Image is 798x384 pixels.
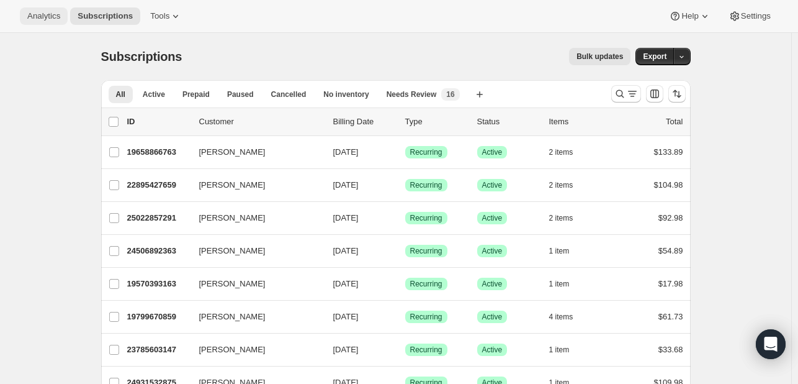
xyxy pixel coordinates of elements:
[20,7,68,25] button: Analytics
[661,7,718,25] button: Help
[635,48,674,65] button: Export
[654,180,683,190] span: $104.98
[410,213,442,223] span: Recurring
[387,89,437,99] span: Needs Review
[127,311,189,323] p: 19799670859
[658,345,683,354] span: $33.68
[549,176,587,194] button: 2 items
[127,341,683,359] div: 23785603147[PERSON_NAME][DATE]SuccessRecurringSuccessActive1 item$33.68
[127,242,683,260] div: 24506892363[PERSON_NAME][DATE]SuccessRecurringSuccessActive1 item$54.89
[333,180,359,190] span: [DATE]
[323,89,369,99] span: No inventory
[549,116,611,128] div: Items
[333,279,359,288] span: [DATE]
[410,312,442,322] span: Recurring
[405,116,467,128] div: Type
[271,89,307,99] span: Cancelled
[549,144,587,161] button: 2 items
[127,245,189,257] p: 24506892363
[199,179,266,191] span: [PERSON_NAME]
[549,213,573,223] span: 2 items
[681,11,698,21] span: Help
[482,279,503,289] span: Active
[668,85,686,103] button: Sort the results
[116,89,125,99] span: All
[658,213,683,222] span: $92.98
[333,213,359,222] span: [DATE]
[549,246,570,256] span: 1 item
[646,85,663,103] button: Customize table column order and visibility
[658,312,683,321] span: $61.73
[127,116,189,128] p: ID
[192,142,316,162] button: [PERSON_NAME]
[549,147,573,157] span: 2 items
[410,345,442,355] span: Recurring
[27,11,60,21] span: Analytics
[192,175,316,195] button: [PERSON_NAME]
[721,7,778,25] button: Settings
[576,52,623,62] span: Bulk updates
[666,116,683,128] p: Total
[127,275,683,293] div: 19570393163[PERSON_NAME][DATE]SuccessRecurringSuccessActive1 item$17.98
[127,144,683,161] div: 19658866763[PERSON_NAME][DATE]SuccessRecurringSuccessActive2 items$133.89
[549,312,573,322] span: 4 items
[482,312,503,322] span: Active
[482,213,503,223] span: Active
[192,274,316,294] button: [PERSON_NAME]
[482,147,503,157] span: Active
[333,345,359,354] span: [DATE]
[482,180,503,190] span: Active
[654,147,683,157] span: $133.89
[78,11,133,21] span: Subscriptions
[333,116,395,128] p: Billing Date
[127,344,189,356] p: 23785603147
[199,146,266,158] span: [PERSON_NAME]
[192,241,316,261] button: [PERSON_NAME]
[192,340,316,360] button: [PERSON_NAME]
[446,89,454,99] span: 16
[199,278,266,290] span: [PERSON_NAME]
[192,208,316,228] button: [PERSON_NAME]
[127,308,683,326] div: 19799670859[PERSON_NAME][DATE]SuccessRecurringSuccessActive4 items$61.73
[333,147,359,157] span: [DATE]
[741,11,771,21] span: Settings
[549,180,573,190] span: 2 items
[410,147,442,157] span: Recurring
[410,180,442,190] span: Recurring
[549,279,570,289] span: 1 item
[549,345,570,355] span: 1 item
[756,329,786,359] div: Open Intercom Messenger
[199,311,266,323] span: [PERSON_NAME]
[192,307,316,327] button: [PERSON_NAME]
[127,278,189,290] p: 19570393163
[549,242,583,260] button: 1 item
[127,179,189,191] p: 22895427659
[410,246,442,256] span: Recurring
[333,246,359,255] span: [DATE]
[477,116,539,128] p: Status
[410,279,442,289] span: Recurring
[127,209,683,227] div: 25022857291[PERSON_NAME][DATE]SuccessRecurringSuccessActive2 items$92.98
[70,7,140,25] button: Subscriptions
[199,245,266,257] span: [PERSON_NAME]
[470,86,490,103] button: Create new view
[227,89,254,99] span: Paused
[549,275,583,293] button: 1 item
[549,341,583,359] button: 1 item
[199,344,266,356] span: [PERSON_NAME]
[143,7,189,25] button: Tools
[127,116,683,128] div: IDCustomerBilling DateTypeStatusItemsTotal
[199,212,266,224] span: [PERSON_NAME]
[611,85,641,103] button: Search and filter results
[127,176,683,194] div: 22895427659[PERSON_NAME][DATE]SuccessRecurringSuccessActive2 items$104.98
[150,11,169,21] span: Tools
[658,246,683,255] span: $54.89
[101,50,182,63] span: Subscriptions
[127,146,189,158] p: 19658866763
[333,312,359,321] span: [DATE]
[143,89,165,99] span: Active
[199,116,323,128] p: Customer
[658,279,683,288] span: $17.98
[549,308,587,326] button: 4 items
[482,345,503,355] span: Active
